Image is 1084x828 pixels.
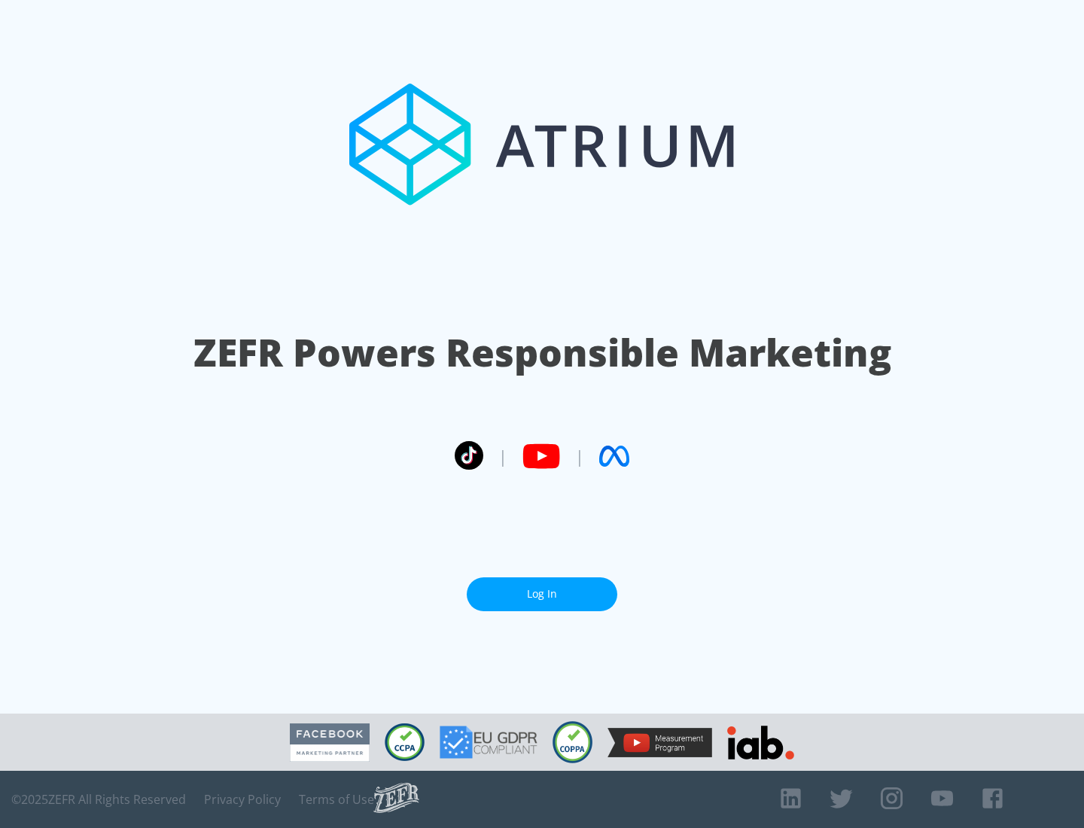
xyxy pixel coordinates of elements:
img: COPPA Compliant [553,721,592,763]
img: Facebook Marketing Partner [290,723,370,762]
a: Log In [467,577,617,611]
span: | [575,445,584,467]
img: CCPA Compliant [385,723,425,761]
h1: ZEFR Powers Responsible Marketing [193,327,891,379]
span: | [498,445,507,467]
a: Terms of Use [299,792,374,807]
img: GDPR Compliant [440,726,537,759]
a: Privacy Policy [204,792,281,807]
img: YouTube Measurement Program [607,728,712,757]
span: © 2025 ZEFR All Rights Reserved [11,792,186,807]
img: IAB [727,726,794,760]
